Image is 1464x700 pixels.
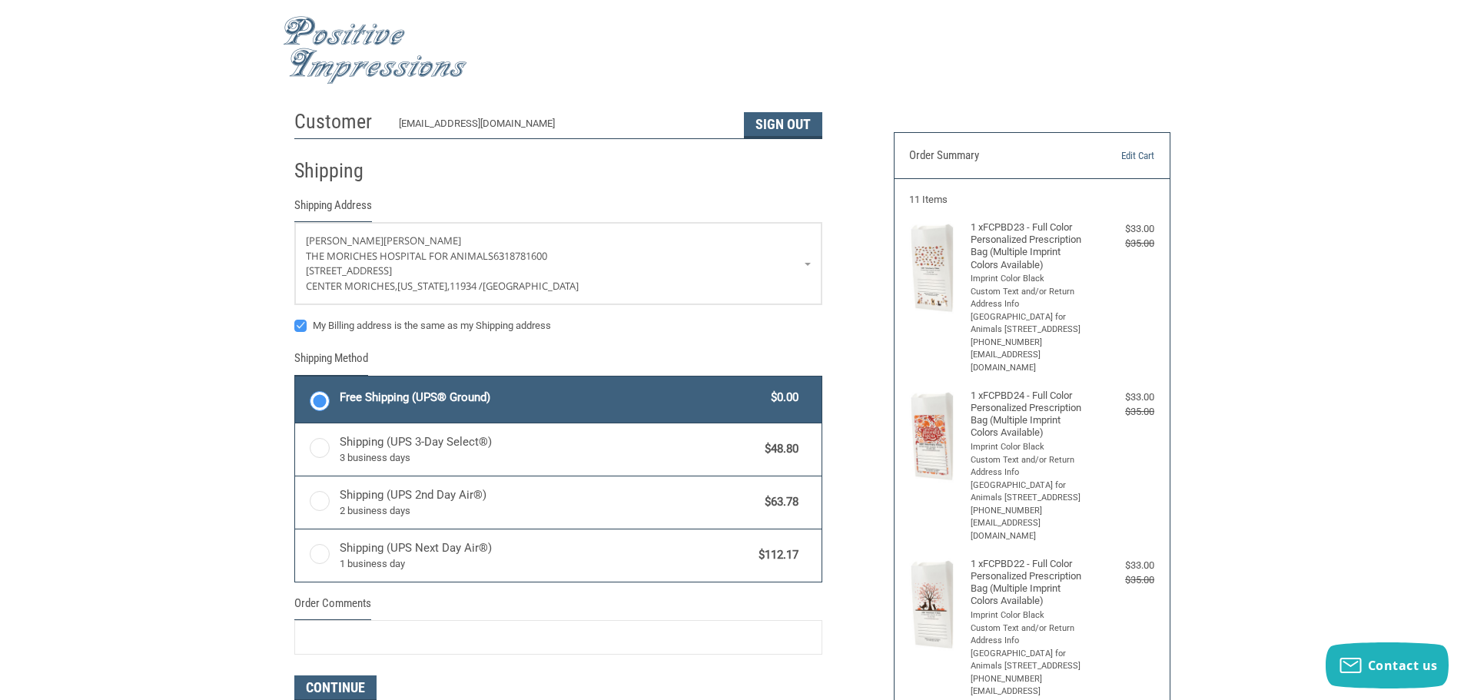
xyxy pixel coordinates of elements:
[1093,221,1154,237] div: $33.00
[483,279,579,293] span: [GEOGRAPHIC_DATA]
[340,486,758,519] span: Shipping (UPS 2nd Day Air®)
[909,194,1154,206] h3: 11 Items
[294,350,368,375] legend: Shipping Method
[450,279,483,293] span: 11934 /
[1093,390,1154,405] div: $33.00
[971,286,1090,375] li: Custom Text and/or Return Address Info [GEOGRAPHIC_DATA] for Animals [STREET_ADDRESS] [PHONE_NUMB...
[971,221,1090,271] h4: 1 x FCPBD23 - Full Color Personalized Prescription Bag (Multiple Imprint Colors Available)
[1093,558,1154,573] div: $33.00
[294,158,384,184] h2: Shipping
[397,279,450,293] span: [US_STATE],
[758,440,799,458] span: $48.80
[744,112,822,138] button: Sign Out
[1368,657,1438,674] span: Contact us
[1093,236,1154,251] div: $35.00
[306,234,383,247] span: [PERSON_NAME]
[383,234,461,247] span: [PERSON_NAME]
[909,148,1076,164] h3: Order Summary
[306,249,493,263] span: The Moriches Hospital for Animals
[294,197,372,222] legend: Shipping Address
[283,16,467,85] img: Positive Impressions
[493,249,547,263] span: 6318781600
[340,389,764,406] span: Free Shipping (UPS® Ground)
[1326,642,1449,688] button: Contact us
[1093,572,1154,588] div: $35.00
[399,116,729,138] div: [EMAIL_ADDRESS][DOMAIN_NAME]
[340,503,758,519] span: 2 business days
[294,320,822,332] label: My Billing address is the same as my Shipping address
[340,433,758,466] span: Shipping (UPS 3-Day Select®)
[971,441,1090,454] li: Imprint Color Black
[340,556,752,572] span: 1 business day
[306,279,397,293] span: Center Moriches,
[764,389,799,406] span: $0.00
[752,546,799,564] span: $112.17
[340,539,752,572] span: Shipping (UPS Next Day Air®)
[971,558,1090,608] h4: 1 x FCPBD22 - Full Color Personalized Prescription Bag (Multiple Imprint Colors Available)
[758,493,799,511] span: $63.78
[295,223,822,304] a: Enter or select a different address
[340,450,758,466] span: 3 business days
[1093,404,1154,420] div: $35.00
[294,595,371,620] legend: Order Comments
[971,273,1090,286] li: Imprint Color Black
[294,109,384,134] h2: Customer
[306,264,392,277] span: [STREET_ADDRESS]
[971,609,1090,622] li: Imprint Color Black
[971,390,1090,440] h4: 1 x FCPBD24 - Full Color Personalized Prescription Bag (Multiple Imprint Colors Available)
[971,454,1090,543] li: Custom Text and/or Return Address Info [GEOGRAPHIC_DATA] for Animals [STREET_ADDRESS] [PHONE_NUMB...
[1076,148,1154,164] a: Edit Cart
